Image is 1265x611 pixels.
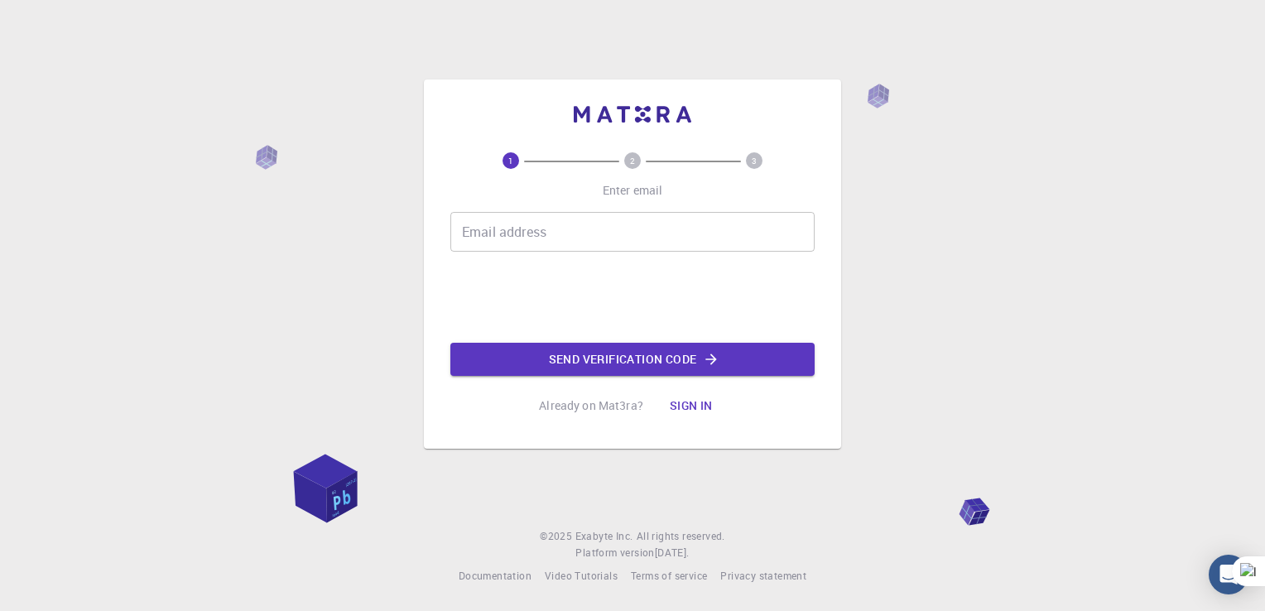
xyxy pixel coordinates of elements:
iframe: reCAPTCHA [507,265,758,330]
button: Sign in [657,389,726,422]
span: Documentation [459,569,531,582]
text: 3 [752,155,757,166]
p: Enter email [603,182,663,199]
span: © 2025 [540,528,575,545]
text: 1 [508,155,513,166]
div: Open Intercom Messenger [1209,555,1248,594]
p: Already on Mat3ra? [539,397,643,414]
span: Terms of service [631,569,707,582]
a: Video Tutorials [545,568,618,585]
span: Exabyte Inc. [575,529,633,542]
span: Video Tutorials [545,569,618,582]
span: All rights reserved. [637,528,725,545]
text: 2 [630,155,635,166]
span: Platform version [575,545,654,561]
a: Privacy statement [720,568,806,585]
a: Documentation [459,568,531,585]
button: Send verification code [450,343,815,376]
a: [DATE]. [655,545,690,561]
a: Terms of service [631,568,707,585]
a: Exabyte Inc. [575,528,633,545]
span: [DATE] . [655,546,690,559]
span: Privacy statement [720,569,806,582]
